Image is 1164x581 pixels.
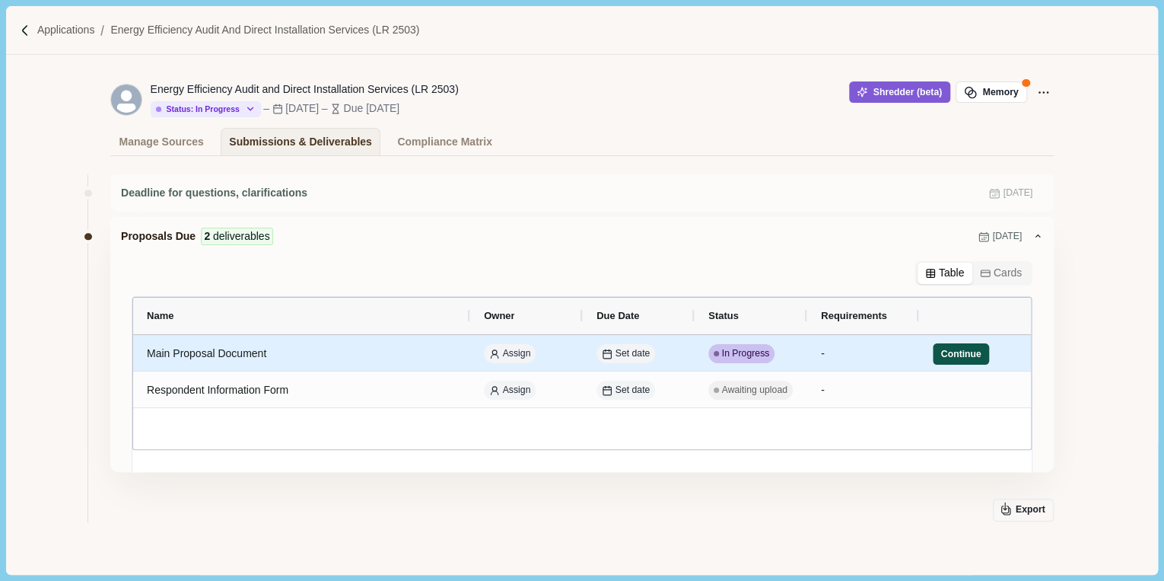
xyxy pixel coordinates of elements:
[596,381,655,400] button: Set date
[615,384,650,397] span: Set date
[37,22,95,38] a: Applications
[205,228,211,244] span: 2
[18,24,32,37] img: Forward slash icon
[285,101,319,117] div: [DATE]
[147,339,456,369] div: Main Proposal Document
[121,228,196,244] span: Proposals Due
[484,344,536,363] button: Assign
[708,310,739,321] span: Status
[821,310,887,321] span: Requirements
[615,347,650,361] span: Set date
[147,375,456,405] div: Respondent Information Form
[503,384,531,397] span: Assign
[151,101,261,117] button: Status: In Progress
[397,129,491,155] div: Compliance Matrix
[322,101,328,117] div: –
[933,343,989,365] button: Continue
[263,101,269,117] div: –
[156,104,240,114] div: Status: In Progress
[213,228,270,244] span: deliverables
[993,499,1054,522] button: Export
[110,128,212,155] a: Manage Sources
[596,310,639,321] span: Due Date
[849,81,950,103] button: Shredder (beta)
[992,230,1022,244] span: [DATE]
[147,310,173,321] span: Name
[221,128,381,155] a: Submissions & Deliverables
[821,372,905,409] div: -
[343,101,399,117] div: Due [DATE]
[119,129,204,155] div: Manage Sources
[111,85,142,115] svg: avatar
[229,129,372,155] div: Submissions & Deliverables
[722,384,787,397] span: Awaiting upload
[484,381,536,400] button: Assign
[94,24,110,37] img: Forward slash icon
[918,263,972,284] button: Table
[151,81,459,97] div: Energy Efficiency Audit and Direct Installation Services (LR 2503)
[389,128,501,155] a: Compliance Matrix
[722,347,770,361] span: In Progress
[596,344,655,363] button: Set date
[1003,187,1032,200] span: [DATE]
[821,336,905,372] div: -
[503,347,531,361] span: Assign
[121,185,307,201] span: Deadline for questions, clarifications
[956,81,1027,103] button: Memory
[484,310,514,321] span: Owner
[110,22,419,38] a: Energy Efficiency Audit and Direct Installation Services (LR 2503)
[1032,81,1054,103] button: Application Actions
[972,263,1030,284] button: Cards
